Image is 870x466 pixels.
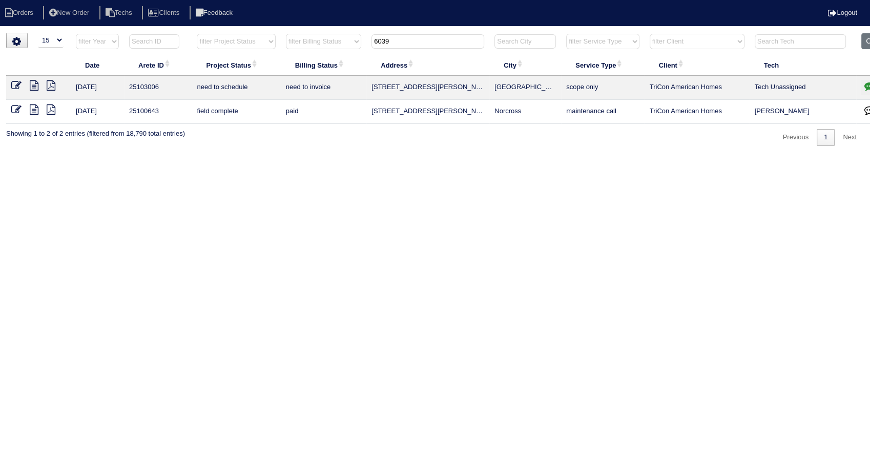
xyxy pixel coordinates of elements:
[645,100,750,124] td: TriCon American Homes
[124,54,192,76] th: Arete ID: activate to sort column ascending
[281,76,366,100] td: need to invoice
[192,100,280,124] td: field complete
[281,100,366,124] td: paid
[281,54,366,76] th: Billing Status: activate to sort column ascending
[755,34,846,49] input: Search Tech
[192,54,280,76] th: Project Status: activate to sort column ascending
[129,34,179,49] input: Search ID
[750,54,857,76] th: Tech
[775,129,816,146] a: Previous
[99,6,140,20] li: Techs
[43,9,97,16] a: New Order
[124,76,192,100] td: 25103006
[750,100,857,124] td: [PERSON_NAME]
[124,100,192,124] td: 25100643
[489,100,561,124] td: Norcross
[192,76,280,100] td: need to schedule
[489,76,561,100] td: [GEOGRAPHIC_DATA]
[71,100,124,124] td: [DATE]
[71,54,124,76] th: Date
[561,54,644,76] th: Service Type: activate to sort column ascending
[817,129,835,146] a: 1
[750,76,857,100] td: Tech Unassigned
[371,34,484,49] input: Search Address
[366,76,489,100] td: [STREET_ADDRESS][PERSON_NAME]
[366,54,489,76] th: Address: activate to sort column ascending
[142,6,188,20] li: Clients
[71,76,124,100] td: [DATE]
[43,6,97,20] li: New Order
[836,129,864,146] a: Next
[494,34,556,49] input: Search City
[142,9,188,16] a: Clients
[645,54,750,76] th: Client: activate to sort column ascending
[190,6,241,20] li: Feedback
[561,100,644,124] td: maintenance call
[561,76,644,100] td: scope only
[366,100,489,124] td: [STREET_ADDRESS][PERSON_NAME]
[645,76,750,100] td: TriCon American Homes
[6,124,185,138] div: Showing 1 to 2 of 2 entries (filtered from 18,790 total entries)
[99,9,140,16] a: Techs
[828,9,857,16] a: Logout
[489,54,561,76] th: City: activate to sort column ascending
